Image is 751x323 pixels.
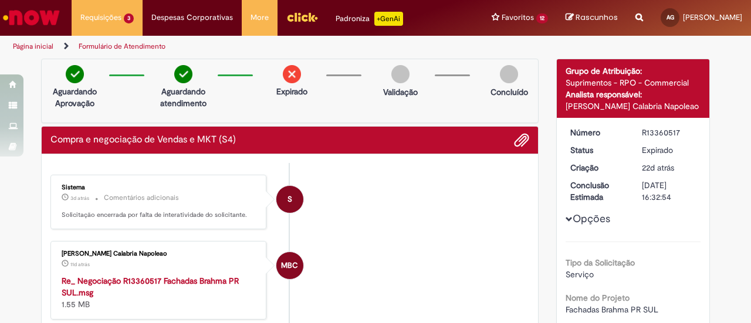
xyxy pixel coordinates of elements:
[536,13,548,23] span: 12
[566,100,701,112] div: [PERSON_NAME] Calabria Napoleao
[566,257,635,268] b: Tipo da Solicitação
[50,135,236,145] h2: Compra e negociação de Vendas e MKT (S4) Histórico de tíquete
[566,89,701,100] div: Analista responsável:
[276,186,303,213] div: System
[383,86,418,98] p: Validação
[374,12,403,26] p: +GenAi
[70,261,90,268] span: 11d atrás
[13,42,53,51] a: Página inicial
[1,6,62,29] img: ServiceNow
[62,275,257,310] div: 1.55 MB
[79,42,165,51] a: Formulário de Atendimento
[667,13,674,21] span: AG
[561,162,634,174] dt: Criação
[62,276,239,298] a: Re_ Negociação R13360517 Fachadas Brahma PR SUL.msg
[283,65,301,83] img: remove.png
[276,86,307,97] p: Expirado
[642,144,696,156] div: Expirado
[490,86,528,98] p: Concluído
[62,250,257,257] div: [PERSON_NAME] Calabria Napoleao
[683,12,742,22] span: [PERSON_NAME]
[46,86,103,109] p: Aguardando Aprovação
[281,251,298,280] span: MBC
[336,12,403,26] div: Padroniza
[514,132,529,148] button: Adicionar anexos
[251,12,269,23] span: More
[286,8,318,26] img: click_logo_yellow_360x200.png
[566,12,618,23] a: Rascunhos
[576,12,618,23] span: Rascunhos
[566,269,594,280] span: Serviço
[561,179,634,203] dt: Conclusão Estimada
[642,162,674,173] span: 22d atrás
[80,12,121,23] span: Requisições
[642,127,696,138] div: R13360517
[70,195,89,202] time: 25/08/2025 16:00:06
[62,184,257,191] div: Sistema
[124,13,134,23] span: 3
[566,304,658,315] span: Fachadas Brahma PR SUL
[151,12,233,23] span: Despesas Corporativas
[642,179,696,203] div: [DATE] 16:32:54
[642,162,696,174] div: 06/08/2025 15:32:45
[566,77,701,89] div: Suprimentos - RPO - Commercial
[104,193,179,203] small: Comentários adicionais
[174,65,192,83] img: check-circle-green.png
[70,195,89,202] span: 3d atrás
[500,65,518,83] img: img-circle-grey.png
[62,210,257,220] p: Solicitação encerrada por falta de interatividade do solicitante.
[155,86,212,109] p: Aguardando atendimento
[561,127,634,138] dt: Número
[566,293,630,303] b: Nome do Projeto
[9,36,492,57] ul: Trilhas de página
[70,261,90,268] time: 18/08/2025 08:25:18
[642,162,674,173] time: 06/08/2025 15:32:45
[287,185,292,213] span: S
[276,252,303,279] div: Mariana Bracher Calabria Napoleao
[391,65,410,83] img: img-circle-grey.png
[502,12,534,23] span: Favoritos
[66,65,84,83] img: check-circle-green.png
[561,144,634,156] dt: Status
[566,65,701,77] div: Grupo de Atribuição:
